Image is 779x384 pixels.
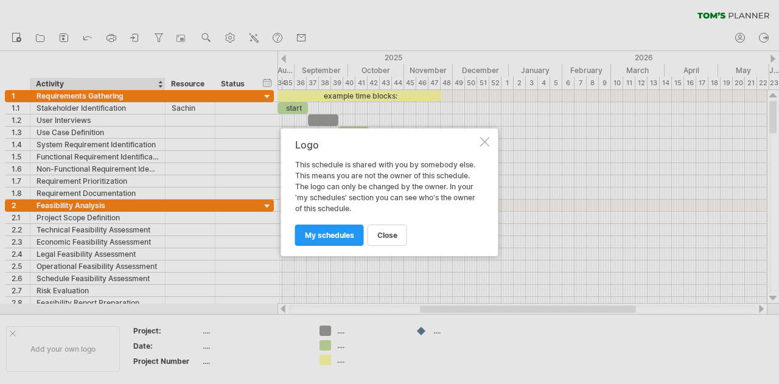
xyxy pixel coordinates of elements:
span: close [377,231,397,240]
div: This schedule is shared with you by somebody else. This means you are not the owner of this sched... [295,139,478,245]
a: close [368,225,407,246]
div: Logo [295,139,478,150]
span: my schedules [305,231,354,240]
a: my schedules [295,225,364,246]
